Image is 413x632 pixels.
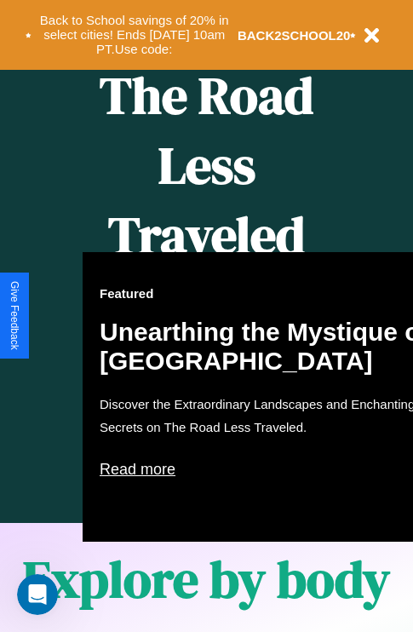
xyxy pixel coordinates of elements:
iframe: Intercom live chat [17,574,58,615]
button: Back to School savings of 20% in select cities! Ends [DATE] 10am PT.Use code: [32,9,238,61]
h1: Explore by body [23,544,390,614]
h1: The Road Less Traveled [83,60,330,271]
b: BACK2SCHOOL20 [238,28,351,43]
div: Give Feedback [9,281,20,350]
